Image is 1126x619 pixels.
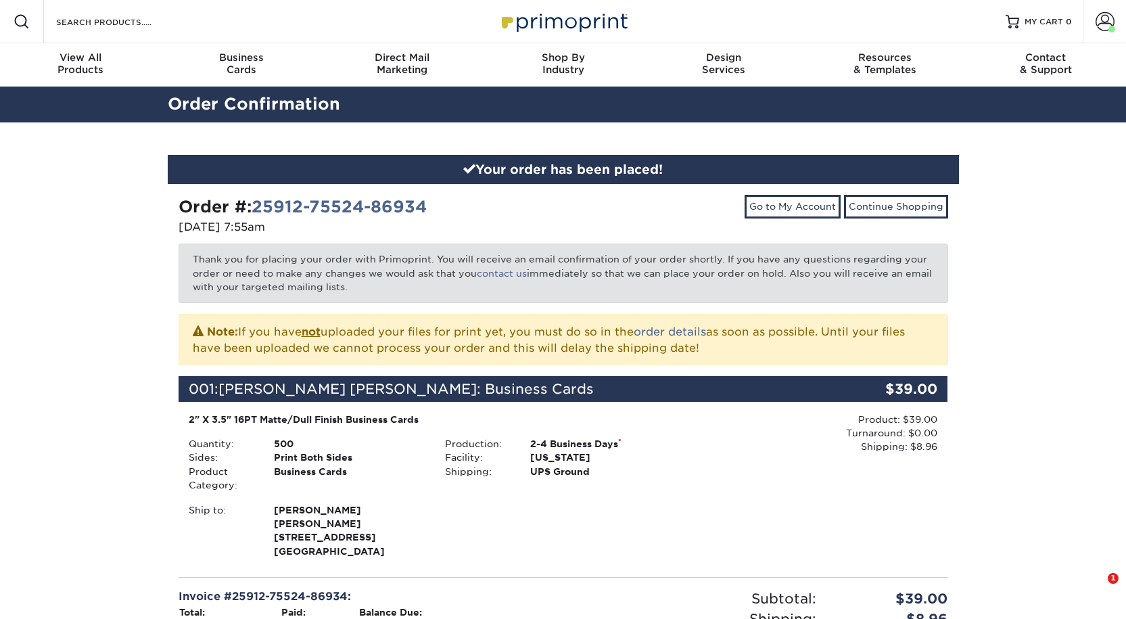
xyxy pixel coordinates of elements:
[520,437,691,451] div: 2-4 Business Days
[477,268,527,279] a: contact us
[643,43,804,87] a: DesignServices
[179,465,264,492] div: Product Category:
[643,51,804,64] span: Design
[179,376,820,402] div: 001:
[55,14,187,30] input: SEARCH PRODUCTS.....
[161,51,322,64] span: Business
[207,325,238,338] strong: Note:
[264,465,435,492] div: Business Cards
[1066,17,1072,26] span: 0
[483,51,644,76] div: Industry
[745,195,841,218] a: Go to My Account
[179,197,427,216] strong: Order #:
[179,503,264,559] div: Ship to:
[520,465,691,478] div: UPS Ground
[161,43,322,87] a: BusinessCards
[302,325,321,338] b: not
[322,51,483,76] div: Marketing
[520,451,691,464] div: [US_STATE]
[965,43,1126,87] a: Contact& Support
[264,437,435,451] div: 500
[435,465,520,478] div: Shipping:
[965,51,1126,76] div: & Support
[804,51,965,76] div: & Templates
[179,589,553,605] div: Invoice #25912-75524-86934:
[1108,573,1119,584] span: 1
[804,51,965,64] span: Resources
[820,376,948,402] div: $39.00
[844,195,948,218] a: Continue Shopping
[179,244,948,302] p: Thank you for placing your order with Primoprint. You will receive an email confirmation of your ...
[435,451,520,464] div: Facility:
[179,437,264,451] div: Quantity:
[274,503,425,531] span: [PERSON_NAME] [PERSON_NAME]
[274,530,425,544] span: [STREET_ADDRESS]
[563,589,826,609] div: Subtotal:
[218,381,594,397] span: [PERSON_NAME] [PERSON_NAME]: Business Cards
[804,43,965,87] a: Resources& Templates
[252,197,427,216] a: 25912-75524-86934
[1080,573,1112,605] iframe: Intercom live chat
[158,92,969,117] h2: Order Confirmation
[179,451,264,464] div: Sides:
[193,323,934,357] p: If you have uploaded your files for print yet, you must do so in the as soon as possible. Until y...
[1025,16,1063,28] span: MY CART
[643,51,804,76] div: Services
[634,325,706,338] a: order details
[168,155,959,185] div: Your order has been placed!
[826,589,958,609] div: $39.00
[483,43,644,87] a: Shop ByIndustry
[435,437,520,451] div: Production:
[274,503,425,557] strong: [GEOGRAPHIC_DATA]
[965,51,1126,64] span: Contact
[264,451,435,464] div: Print Both Sides
[322,43,483,87] a: Direct MailMarketing
[483,51,644,64] span: Shop By
[322,51,483,64] span: Direct Mail
[691,413,937,454] div: Product: $39.00 Turnaround: $0.00 Shipping: $8.96
[179,219,553,235] p: [DATE] 7:55am
[496,7,631,36] img: Primoprint
[189,413,682,426] div: 2" X 3.5" 16PT Matte/Dull Finish Business Cards
[161,51,322,76] div: Cards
